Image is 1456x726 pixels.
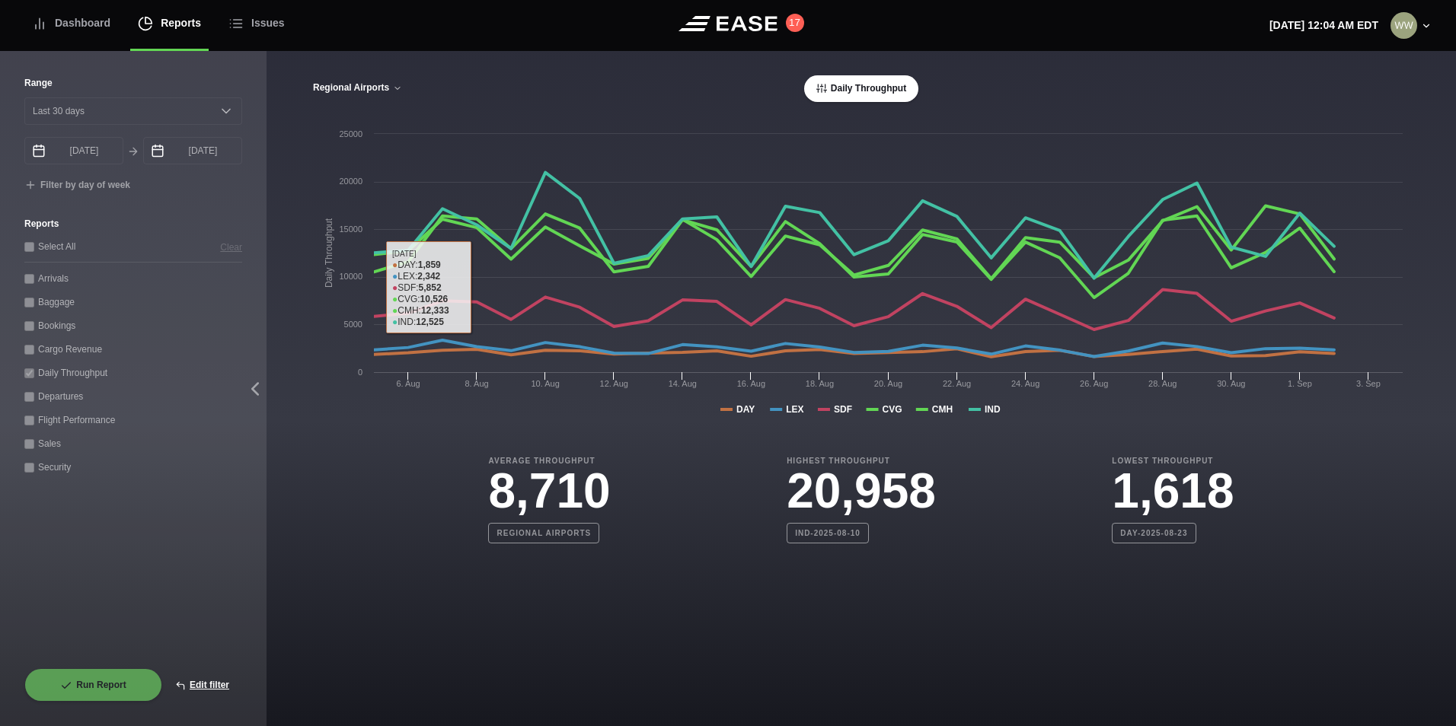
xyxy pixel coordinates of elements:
tspan: Daily Throughput [324,218,334,288]
label: Range [24,76,242,90]
tspan: 24. Aug [1011,379,1039,388]
label: Reports [24,217,242,231]
b: Regional Airports [488,523,599,543]
tspan: LEX [786,404,803,415]
button: Regional Airports [312,83,403,94]
img: 44fab04170f095a2010eee22ca678195 [1391,12,1417,39]
b: Lowest Throughput [1112,455,1234,466]
tspan: 22. Aug [943,379,971,388]
h3: 8,710 [488,466,610,515]
h3: 20,958 [787,466,936,515]
button: Daily Throughput [804,75,918,102]
tspan: 1. Sep [1288,379,1312,388]
tspan: 28. Aug [1148,379,1177,388]
tspan: DAY [736,404,755,415]
tspan: CMH [932,404,953,415]
tspan: 18. Aug [806,379,834,388]
text: 25000 [339,129,362,139]
button: Clear [220,239,242,255]
tspan: 20. Aug [874,379,902,388]
b: Average Throughput [488,455,610,466]
text: 20000 [339,177,362,186]
input: mm/dd/yyyy [143,137,242,164]
tspan: 16. Aug [737,379,765,388]
tspan: 26. Aug [1080,379,1108,388]
tspan: 3. Sep [1356,379,1381,388]
tspan: SDF [834,404,852,415]
text: 15000 [339,224,362,234]
tspan: 30. Aug [1217,379,1245,388]
b: Highest Throughput [787,455,936,466]
tspan: 14. Aug [669,379,697,388]
button: Edit filter [162,668,242,702]
h3: 1,618 [1112,466,1234,515]
tspan: 10. Aug [532,379,560,388]
text: 5000 [344,320,362,329]
input: mm/dd/yyyy [24,137,123,164]
p: [DATE] 12:04 AM EDT [1269,18,1378,33]
text: 0 [358,368,362,377]
b: IND-2025-08-10 [787,523,869,543]
tspan: CVG [883,404,902,415]
tspan: 8. Aug [465,379,488,388]
tspan: IND [985,404,1001,415]
tspan: 12. Aug [600,379,628,388]
button: Filter by day of week [24,180,130,192]
text: 10000 [339,272,362,281]
tspan: 6. Aug [396,379,420,388]
b: DAY-2025-08-23 [1112,523,1196,543]
button: 17 [786,14,804,32]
